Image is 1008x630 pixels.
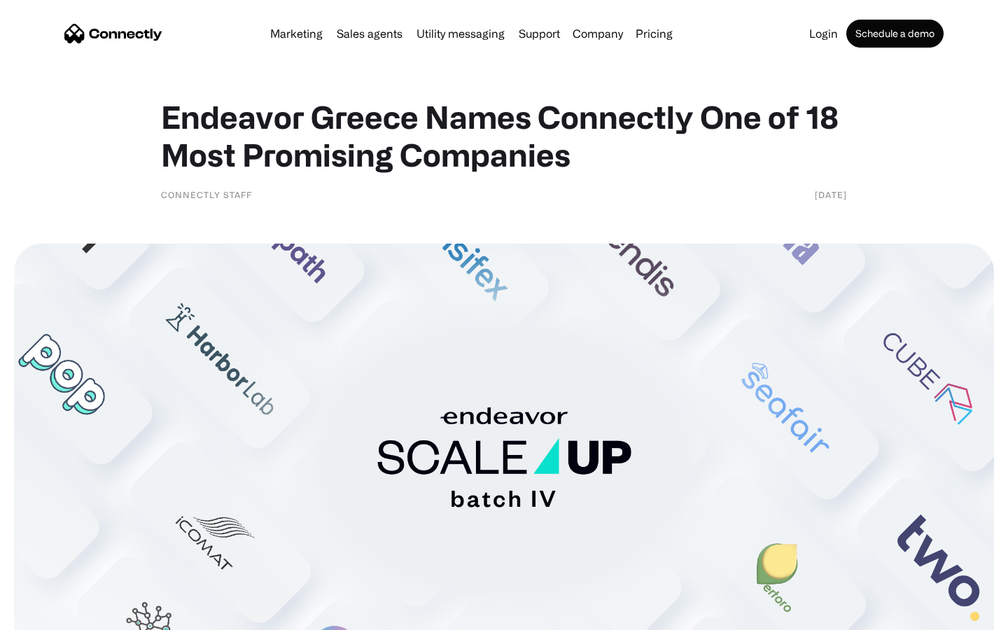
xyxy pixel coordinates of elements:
[161,98,847,174] h1: Endeavor Greece Names Connectly One of 18 Most Promising Companies
[815,188,847,202] div: [DATE]
[411,28,510,39] a: Utility messaging
[14,605,84,625] aside: Language selected: English
[331,28,408,39] a: Sales agents
[28,605,84,625] ul: Language list
[573,24,623,43] div: Company
[161,188,252,202] div: Connectly Staff
[630,28,678,39] a: Pricing
[804,28,843,39] a: Login
[513,28,566,39] a: Support
[846,20,944,48] a: Schedule a demo
[265,28,328,39] a: Marketing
